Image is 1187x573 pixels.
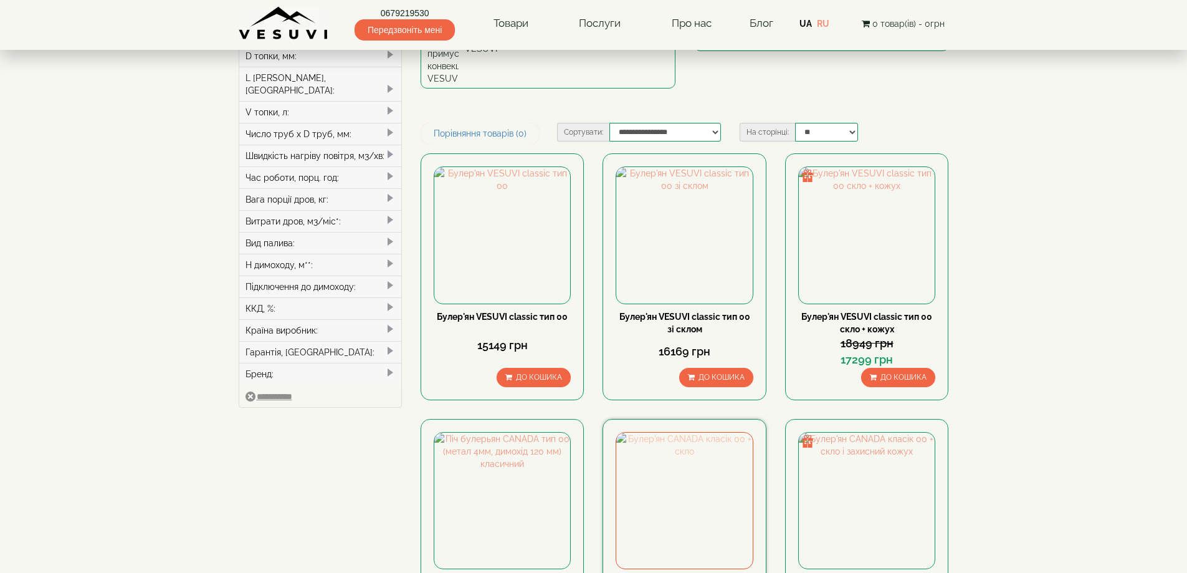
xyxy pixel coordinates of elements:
img: Булер'ян CANADA класік 00 + скло і захисний кожух [799,433,935,569]
a: Послуги [566,9,633,38]
img: Піч булерьян CANADA тип 00 (метал 4мм, димохід 120 мм) класичний [434,433,570,569]
a: 0679219530 [355,7,455,19]
div: Підключення до димоходу: [239,276,402,297]
div: ККД, %: [239,297,402,319]
a: RU [817,19,829,29]
div: 17299 грн [798,352,935,368]
button: До кошика [861,368,935,387]
span: До кошика [698,373,745,382]
div: L [PERSON_NAME], [GEOGRAPHIC_DATA]: [239,67,402,101]
a: Блог [750,17,773,29]
img: Булер'ян CANADA класік 00 + скло [616,433,752,569]
img: gift [801,435,814,448]
a: Про нас [659,9,724,38]
button: 0 товар(ів) - 0грн [858,17,948,31]
img: Булер'ян VESUVI classic тип 00 [434,167,570,303]
span: До кошика [880,373,927,382]
div: Витрати дров, м3/міс*: [239,210,402,232]
img: Завод VESUVI [239,6,329,41]
div: Гарантія, [GEOGRAPHIC_DATA]: [239,341,402,363]
div: 18949 грн [798,335,935,352]
span: 0 товар(ів) - 0грн [872,19,945,29]
div: Час роботи, порц. год: [239,166,402,188]
img: gift [801,170,814,182]
div: Вага порції дров, кг: [239,188,402,210]
label: На сторінці: [740,123,795,142]
img: Булер'ян VESUVI classic тип 00 скло + кожух [799,167,935,303]
div: V топки, л: [239,101,402,123]
img: Булер'ян VESUVI classic тип 00 зі склом [616,167,752,303]
span: До кошика [516,373,562,382]
div: Вид палива: [239,232,402,254]
label: Сортувати: [557,123,609,142]
button: До кошика [679,368,753,387]
div: Бренд: [239,363,402,385]
div: H димоходу, м**: [239,254,402,276]
div: 15149 грн [434,337,571,354]
div: Число труб x D труб, мм: [239,123,402,145]
div: Швидкість нагріву повітря, м3/хв: [239,145,402,166]
div: Країна виробник: [239,319,402,341]
a: Товари [481,9,541,38]
a: Булер'ян VESUVI classic тип 00 скло + кожух [801,312,932,334]
a: UA [799,19,812,29]
button: До кошика [497,368,571,387]
a: Булер'ян VESUVI classic тип 00 [437,312,568,322]
span: Передзвоніть мені [355,19,455,41]
div: 16169 грн [616,344,753,360]
a: Порівняння товарів (0) [421,123,540,144]
a: Булер'ян VESUVI classic тип 00 зі склом [619,312,750,334]
div: D топки, мм: [239,45,402,67]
